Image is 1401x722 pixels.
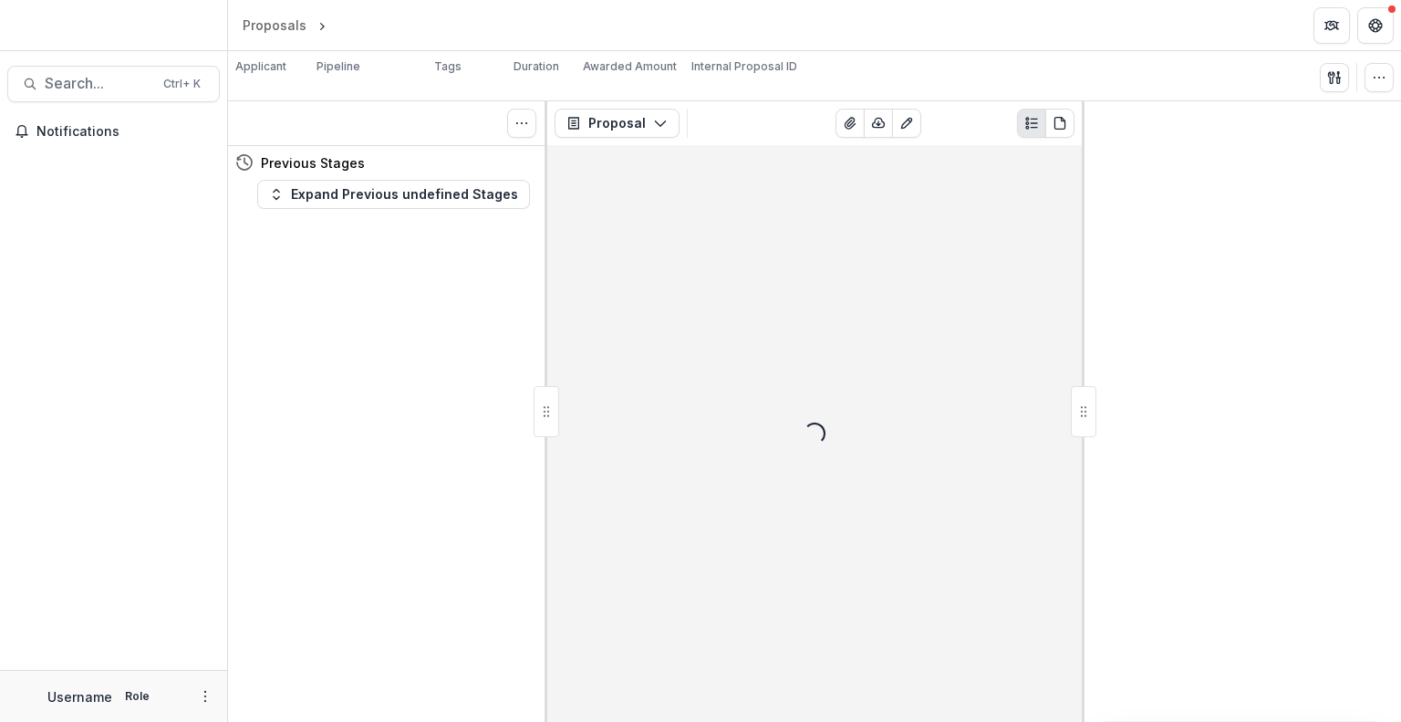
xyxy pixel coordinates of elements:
[1045,109,1074,138] button: PDF view
[835,109,865,138] button: View Attached Files
[892,109,921,138] button: Edit as form
[235,58,286,75] p: Applicant
[45,75,152,92] span: Search...
[1313,7,1350,44] button: Partners
[507,109,536,138] button: Toggle View Cancelled Tasks
[555,109,680,138] button: Proposal
[235,12,408,38] nav: breadcrumb
[36,124,213,140] span: Notifications
[7,66,220,102] button: Search...
[235,12,314,38] a: Proposals
[7,117,220,146] button: Notifications
[1357,7,1394,44] button: Get Help
[434,58,462,75] p: Tags
[317,58,360,75] p: Pipeline
[160,74,204,94] div: Ctrl + K
[1017,109,1046,138] button: Plaintext view
[257,180,530,209] button: Expand Previous undefined Stages
[514,58,559,75] p: Duration
[194,685,216,707] button: More
[261,153,365,173] h4: Previous Stages
[47,687,112,706] p: Username
[243,16,306,35] div: Proposals
[583,58,677,75] p: Awarded Amount
[119,688,155,705] p: Role
[691,58,797,75] p: Internal Proposal ID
